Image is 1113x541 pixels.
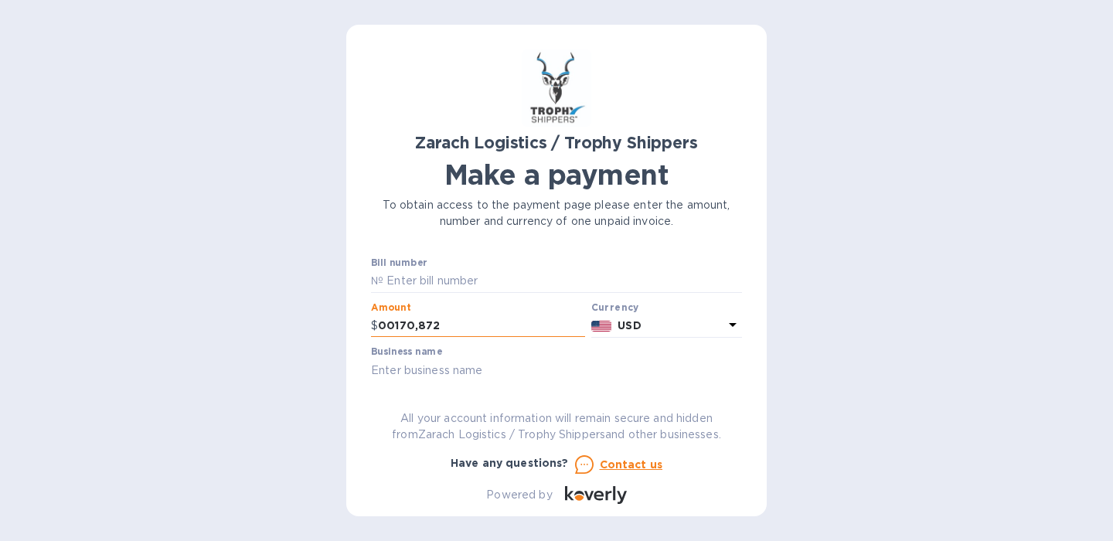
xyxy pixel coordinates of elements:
[371,303,410,312] label: Amount
[371,259,427,268] label: Bill number
[371,410,742,443] p: All your account information will remain secure and hidden from Zarach Logistics / Trophy Shipper...
[371,197,742,230] p: To obtain access to the payment page please enter the amount, number and currency of one unpaid i...
[371,318,378,334] p: $
[371,273,383,289] p: №
[486,487,552,503] p: Powered by
[415,133,697,152] b: Zarach Logistics / Trophy Shippers
[371,158,742,191] h1: Make a payment
[591,321,612,332] img: USD
[600,458,663,471] u: Contact us
[378,315,585,338] input: 0.00
[591,301,639,313] b: Currency
[383,270,742,293] input: Enter bill number
[371,359,742,382] input: Enter business name
[371,348,442,357] label: Business name
[618,319,641,332] b: USD
[451,457,569,469] b: Have any questions?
